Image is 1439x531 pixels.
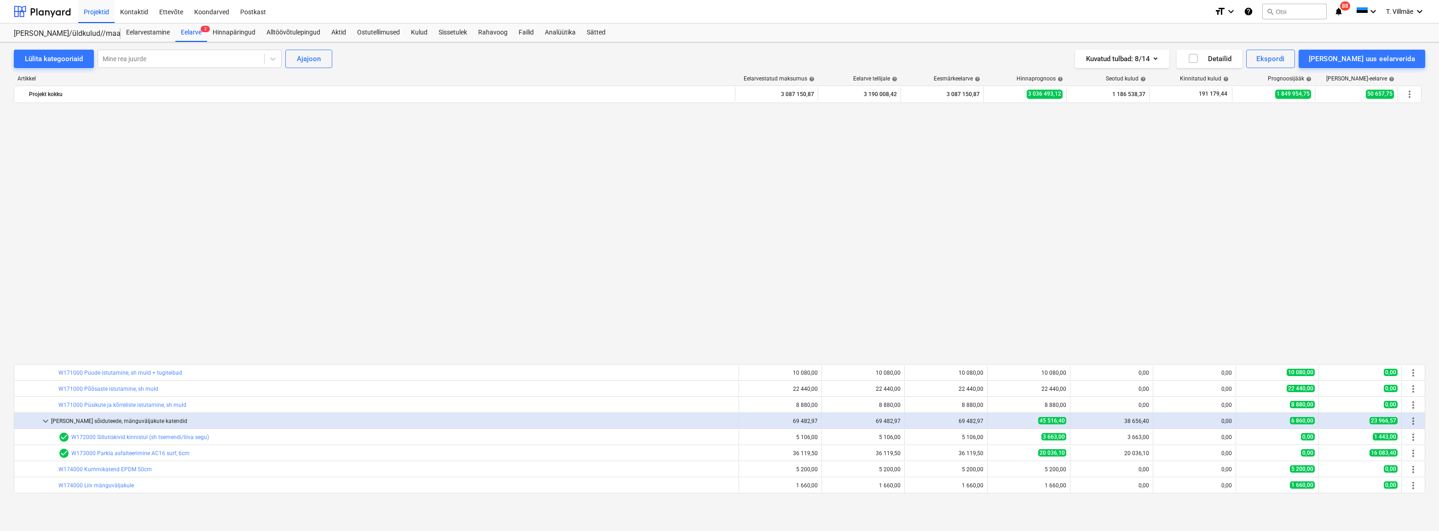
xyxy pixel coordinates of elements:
div: 10 080,00 [991,370,1066,376]
span: 1 443,00 [1373,433,1398,440]
span: 0,00 [1384,481,1398,489]
div: 8 880,00 [991,402,1066,408]
span: 0,00 [1384,385,1398,392]
span: Eelarvereal on 1 hinnapakkumist [58,432,69,443]
span: Rohkem tegevusi [1408,383,1419,394]
div: 0,00 [1157,386,1232,392]
div: Eelarve [175,23,207,42]
span: 16 083,40 [1370,449,1398,457]
span: 3 036 493,12 [1027,90,1063,98]
span: 5 200,00 [1290,465,1315,473]
span: 1 660,00 [1290,481,1315,489]
div: Seotud kulud [1106,75,1146,82]
a: W173000 Parkla asfalteerimine AC16 surf, 6cm [71,450,190,457]
div: 3 087 150,87 [739,87,814,102]
a: W171000 Püsikute ja kõrreliste istutamine, sh muld [58,402,186,408]
span: 0,00 [1384,369,1398,376]
span: help [1221,76,1229,82]
span: keyboard_arrow_down [40,416,51,427]
button: [PERSON_NAME] uus eelarverida [1299,50,1425,68]
div: 5 200,00 [991,466,1066,473]
div: 10 080,00 [908,370,983,376]
div: 1 660,00 [991,482,1066,489]
div: Sätted [581,23,611,42]
div: 22 440,00 [743,386,818,392]
a: Hinnapäringud [207,23,261,42]
div: 8 880,00 [743,402,818,408]
div: 0,00 [1157,450,1232,457]
div: 20 036,10 [1074,450,1149,457]
a: W171000 Puude istutamine, sh muld + tugiteibad [58,370,182,376]
a: Eelarve2 [175,23,207,42]
div: 5 200,00 [826,466,901,473]
span: 2 [201,26,210,32]
span: Rohkem tegevusi [1408,400,1419,411]
span: 8 880,00 [1290,401,1315,408]
div: Eesmärkeelarve [934,75,980,82]
div: Projekt kokku [29,87,731,102]
div: 5 106,00 [743,434,818,440]
span: Rohkem tegevusi [1408,464,1419,475]
div: Ajajoon [297,53,321,65]
div: 22 440,00 [826,386,901,392]
div: Lülita kategooriaid [25,53,83,65]
div: 36 119,50 [826,450,901,457]
div: 38 656,40 [1074,418,1149,424]
div: 3 087 150,87 [905,87,980,102]
iframe: Chat Widget [1393,487,1439,531]
div: 0,00 [1157,370,1232,376]
div: 69 482,97 [743,418,818,424]
div: 5 200,00 [743,466,818,473]
div: Eelarve tellijale [853,75,897,82]
div: 0,00 [1157,482,1232,489]
div: [PERSON_NAME]-eelarve [1326,75,1394,82]
span: help [1387,76,1394,82]
div: 0,00 [1074,386,1149,392]
div: 5 106,00 [826,434,901,440]
div: Hinnaprognoos [1017,75,1063,82]
div: 5 106,00 [908,434,983,440]
button: Detailid [1177,50,1243,68]
span: 45 516,40 [1038,417,1066,424]
div: 69 482,97 [826,418,901,424]
a: W171000 Põõsaste istutamine, sh muld [58,386,158,392]
span: Rohkem tegevusi [1408,480,1419,491]
div: 0,00 [1157,402,1232,408]
button: Ekspordi [1246,50,1295,68]
span: help [973,76,980,82]
div: 1 660,00 [908,482,983,489]
span: help [1056,76,1063,82]
span: 50 657,75 [1366,90,1394,98]
div: 0,00 [1074,402,1149,408]
div: 10 080,00 [743,370,818,376]
div: Eelarvestatud maksumus [744,75,815,82]
div: 22 440,00 [991,386,1066,392]
span: Rohkem tegevusi [1404,89,1415,100]
span: 0,00 [1384,401,1398,408]
span: Rohkem tegevusi [1408,432,1419,443]
div: 10 080,00 [826,370,901,376]
a: Failid [513,23,539,42]
a: Analüütika [539,23,581,42]
div: 1 186 538,37 [1070,87,1145,102]
div: [PERSON_NAME]/üldkulud//maatööd (2101817//2101766) [14,29,110,39]
div: 69 482,97 [908,418,983,424]
div: 0,00 [1074,370,1149,376]
div: Ekspordi [1256,53,1284,65]
span: 10 080,00 [1287,369,1315,376]
span: help [890,76,897,82]
span: 22 440,00 [1287,385,1315,392]
div: 1 660,00 [743,482,818,489]
div: Artikkel [14,75,736,82]
div: 0,00 [1074,482,1149,489]
a: Alltöövõtulepingud [261,23,326,42]
div: Detailid [1188,53,1231,65]
a: W174000 Kummikatend EPDM 50cm [58,466,152,473]
button: Kuvatud tulbad:8/14 [1075,50,1169,68]
span: Rohkem tegevusi [1408,416,1419,427]
span: 0,00 [1301,449,1315,457]
div: Sissetulek [433,23,473,42]
span: help [807,76,815,82]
